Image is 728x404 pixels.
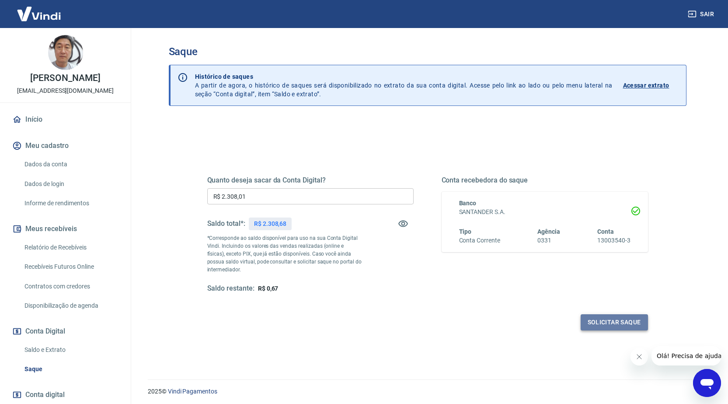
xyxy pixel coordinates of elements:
a: Início [10,110,120,129]
a: Contratos com credores [21,278,120,295]
p: [PERSON_NAME] [30,74,100,83]
h5: Saldo restante: [207,284,254,293]
a: Acessar extrato [623,72,679,98]
p: R$ 2.308,68 [254,219,286,228]
a: Dados de login [21,175,120,193]
p: [EMAIL_ADDRESS][DOMAIN_NAME] [17,86,114,95]
button: Conta Digital [10,322,120,341]
button: Meu cadastro [10,136,120,155]
p: 2025 © [148,387,707,396]
span: Conta [597,228,614,235]
h6: 0331 [537,236,560,245]
a: Saldo e Extrato [21,341,120,359]
a: Vindi Pagamentos [168,388,217,395]
a: Relatório de Recebíveis [21,239,120,256]
a: Disponibilização de agenda [21,297,120,315]
p: Acessar extrato [623,81,669,90]
h6: Conta Corrente [459,236,500,245]
button: Solicitar saque [581,314,648,330]
span: Olá! Precisa de ajuda? [5,6,73,13]
img: Vindi [10,0,67,27]
a: Informe de rendimentos [21,194,120,212]
span: Banco [459,200,477,207]
p: A partir de agora, o histórico de saques será disponibilizado no extrato da sua conta digital. Ac... [195,72,613,98]
span: Conta digital [25,389,65,401]
span: Agência [537,228,560,235]
a: Dados da conta [21,155,120,173]
p: Histórico de saques [195,72,613,81]
iframe: Fechar mensagem [630,348,648,365]
img: 1fb4290f-8ef5-4951-bdb5-a42f20fbef56.jpeg [48,35,83,70]
h6: 13003540-3 [597,236,630,245]
a: Saque [21,360,120,378]
span: R$ 0,67 [258,285,279,292]
iframe: Botão para abrir a janela de mensagens [693,369,721,397]
span: Tipo [459,228,472,235]
iframe: Mensagem da empresa [651,346,721,365]
button: Meus recebíveis [10,219,120,239]
button: Sair [686,6,718,22]
h6: SANTANDER S.A. [459,207,630,217]
h5: Quanto deseja sacar da Conta Digital? [207,176,414,185]
h5: Conta recebedora do saque [442,176,648,185]
h3: Saque [169,46,686,58]
a: Recebíveis Futuros Online [21,258,120,276]
h5: Saldo total*: [207,219,245,228]
p: *Corresponde ao saldo disponível para uso na sua Conta Digital Vindi. Incluindo os valores das ve... [207,234,362,274]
